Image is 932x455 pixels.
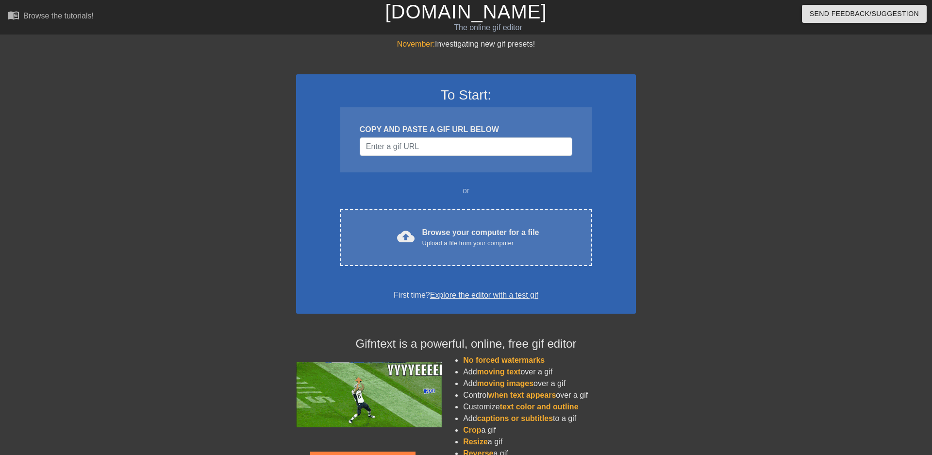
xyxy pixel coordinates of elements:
[296,38,636,50] div: Investigating new gif presets!
[296,337,636,351] h4: Gifntext is a powerful, online, free gif editor
[321,185,611,197] div: or
[360,124,572,135] div: COPY AND PASTE A GIF URL BELOW
[463,356,545,364] span: No forced watermarks
[810,8,919,20] span: Send Feedback/Suggestion
[463,436,636,448] li: a gif
[477,379,533,388] span: moving images
[23,12,94,20] div: Browse the tutorials!
[463,438,488,446] span: Resize
[488,391,556,399] span: when text appears
[316,22,661,34] div: The online gif editor
[8,9,94,24] a: Browse the tutorials!
[463,426,481,434] span: Crop
[397,40,435,48] span: November:
[309,87,623,103] h3: To Start:
[430,291,538,299] a: Explore the editor with a test gif
[360,137,572,156] input: Username
[8,9,19,21] span: menu_book
[802,5,927,23] button: Send Feedback/Suggestion
[463,401,636,413] li: Customize
[385,1,547,22] a: [DOMAIN_NAME]
[463,389,636,401] li: Control over a gif
[309,289,623,301] div: First time?
[422,238,539,248] div: Upload a file from your computer
[477,368,521,376] span: moving text
[422,227,539,248] div: Browse your computer for a file
[296,362,442,427] img: football_small.gif
[463,378,636,389] li: Add over a gif
[500,403,579,411] span: text color and outline
[477,414,553,422] span: captions or subtitles
[463,424,636,436] li: a gif
[463,366,636,378] li: Add over a gif
[397,228,415,245] span: cloud_upload
[463,413,636,424] li: Add to a gif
